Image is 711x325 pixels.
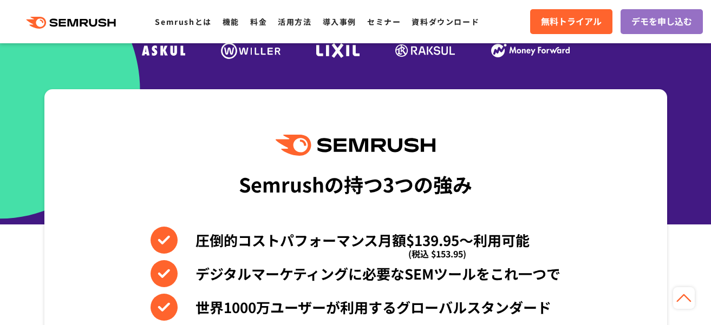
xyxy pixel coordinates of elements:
[621,9,703,34] a: デモを申し込む
[412,16,479,27] a: 資料ダウンロード
[408,240,466,267] span: (税込 $153.95)
[223,16,239,27] a: 機能
[278,16,311,27] a: 活用方法
[541,15,602,29] span: 無料トライアル
[151,260,560,287] li: デジタルマーケティングに必要なSEMツールをこれ一つで
[323,16,356,27] a: 導入事例
[155,16,211,27] a: Semrushとは
[367,16,401,27] a: セミナー
[530,9,612,34] a: 無料トライアル
[151,294,560,321] li: 世界1000万ユーザーが利用するグローバルスタンダード
[276,135,435,156] img: Semrush
[250,16,267,27] a: 料金
[151,227,560,254] li: 圧倒的コストパフォーマンス月額$139.95〜利用可能
[631,15,692,29] span: デモを申し込む
[239,164,472,204] div: Semrushの持つ3つの強み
